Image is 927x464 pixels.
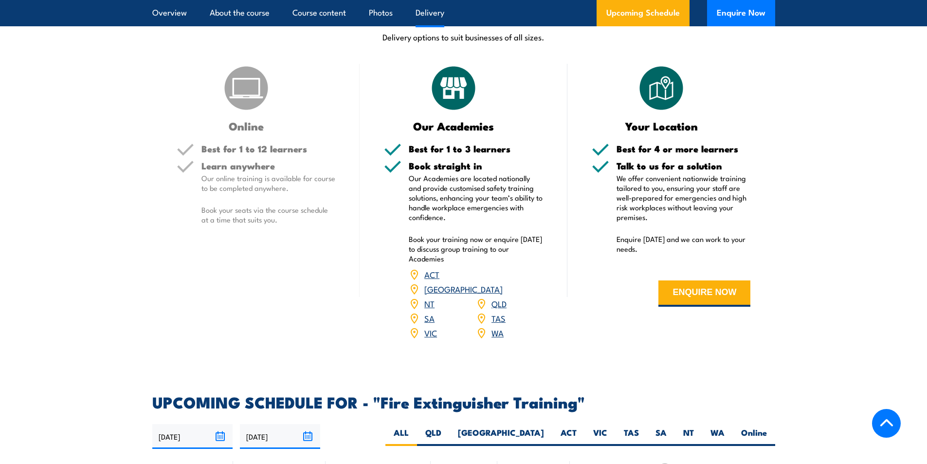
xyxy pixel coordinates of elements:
[450,427,552,446] label: [GEOGRAPHIC_DATA]
[617,173,751,222] p: We offer convenient nationwide training tailored to you, ensuring your staff are well-prepared fo...
[616,427,647,446] label: TAS
[617,161,751,170] h5: Talk to us for a solution
[201,161,336,170] h5: Learn anywhere
[491,327,504,338] a: WA
[201,144,336,153] h5: Best for 1 to 12 learners
[592,120,731,131] h3: Your Location
[240,424,320,449] input: To date
[617,144,751,153] h5: Best for 4 or more learners
[201,173,336,193] p: Our online training is available for course to be completed anywhere.
[585,427,616,446] label: VIC
[201,205,336,224] p: Book your seats via the course schedule at a time that suits you.
[658,280,750,307] button: ENQUIRE NOW
[177,120,316,131] h3: Online
[675,427,702,446] label: NT
[384,120,524,131] h3: Our Academies
[702,427,733,446] label: WA
[424,283,503,295] a: [GEOGRAPHIC_DATA]
[152,424,233,449] input: From date
[409,173,543,222] p: Our Academies are located nationally and provide customised safety training solutions, enhancing ...
[424,297,435,309] a: NT
[424,327,437,338] a: VIC
[733,427,775,446] label: Online
[491,297,507,309] a: QLD
[647,427,675,446] label: SA
[552,427,585,446] label: ACT
[152,395,775,408] h2: UPCOMING SCHEDULE FOR - "Fire Extinguisher Training"
[424,268,439,280] a: ACT
[409,144,543,153] h5: Best for 1 to 3 learners
[491,312,506,324] a: TAS
[409,161,543,170] h5: Book straight in
[385,427,417,446] label: ALL
[617,234,751,254] p: Enquire [DATE] and we can work to your needs.
[409,234,543,263] p: Book your training now or enquire [DATE] to discuss group training to our Academies
[424,312,435,324] a: SA
[417,427,450,446] label: QLD
[152,31,775,42] p: Delivery options to suit businesses of all sizes.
